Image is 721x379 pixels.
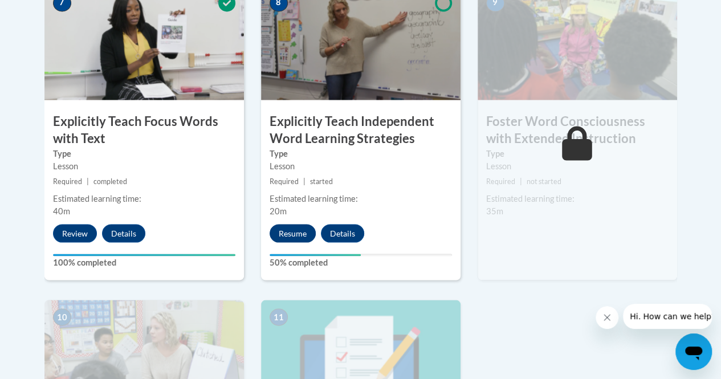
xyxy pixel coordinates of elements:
span: | [520,177,522,185]
span: not started [527,177,561,185]
span: 11 [270,308,288,325]
span: | [303,177,305,185]
label: 100% completed [53,256,235,268]
span: 40m [53,206,70,215]
h3: Foster Word Consciousness with Extended Instruction [478,112,677,148]
h3: Explicitly Teach Independent Word Learning Strategies [261,112,461,148]
button: Details [102,224,145,242]
div: Lesson [53,160,235,172]
label: Type [53,147,235,160]
h3: Explicitly Teach Focus Words with Text [44,112,244,148]
span: 20m [270,206,287,215]
span: Required [53,177,82,185]
span: Required [270,177,299,185]
button: Details [321,224,364,242]
div: Estimated learning time: [270,192,452,205]
span: Hi. How can we help? [7,8,92,17]
div: Lesson [270,160,452,172]
span: started [310,177,333,185]
button: Resume [270,224,316,242]
div: Estimated learning time: [53,192,235,205]
div: Estimated learning time: [486,192,669,205]
label: Type [270,147,452,160]
iframe: Close message [596,306,618,329]
label: Type [486,147,669,160]
button: Review [53,224,97,242]
label: 50% completed [270,256,452,268]
span: completed [93,177,127,185]
div: Your progress [53,254,235,256]
span: | [87,177,89,185]
span: 35m [486,206,503,215]
div: Lesson [486,160,669,172]
span: 10 [53,308,71,325]
span: Required [486,177,515,185]
div: Your progress [270,254,361,256]
iframe: Message from company [623,304,712,329]
iframe: Button to launch messaging window [675,333,712,370]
